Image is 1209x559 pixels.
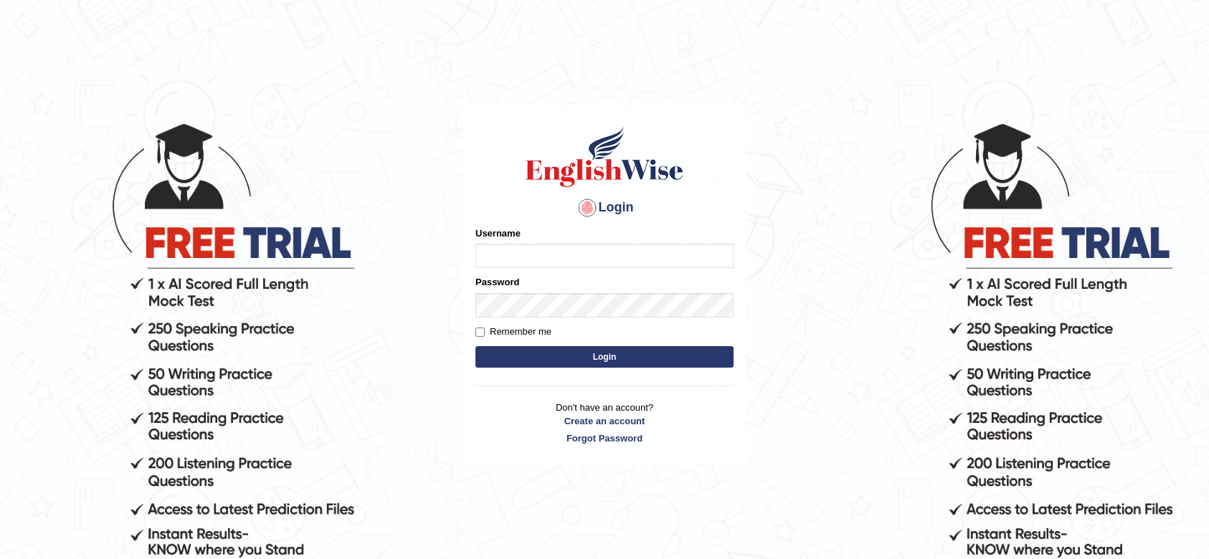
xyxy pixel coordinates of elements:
[475,414,734,428] a: Create an account
[475,431,734,445] a: Forgot Password
[475,346,734,368] button: Login
[475,328,485,337] input: Remember me
[475,275,519,289] label: Password
[475,401,734,445] p: Don't have an account?
[475,226,521,240] label: Username
[523,125,686,189] img: Logo of English Wise sign in for intelligent practice with AI
[475,325,551,339] label: Remember me
[475,196,734,219] h4: Login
